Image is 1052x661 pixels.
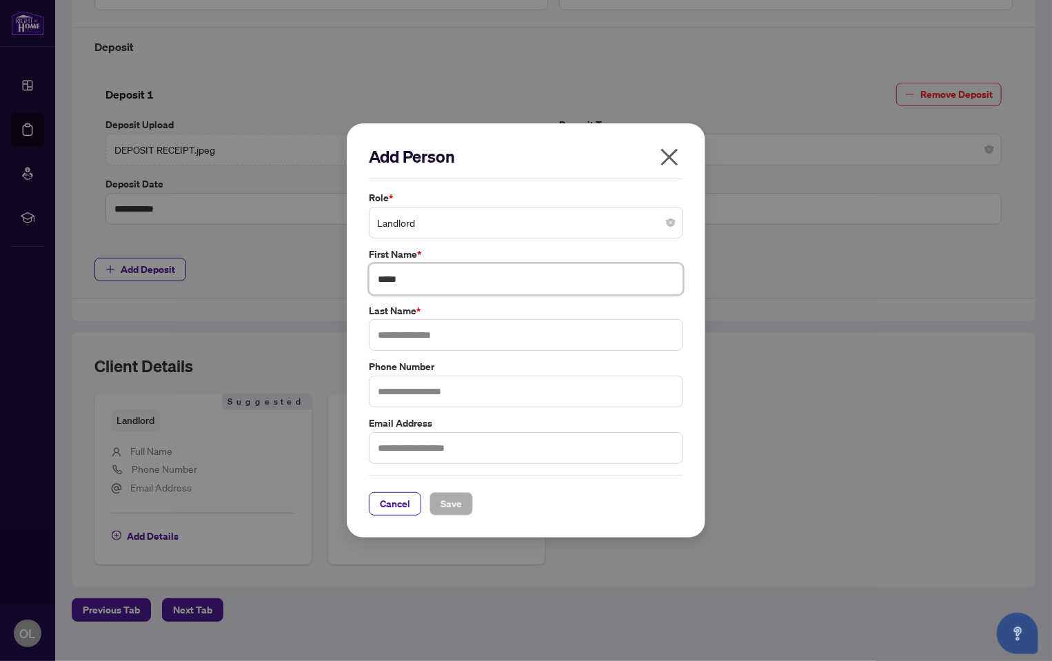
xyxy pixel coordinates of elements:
[369,492,421,516] button: Cancel
[369,247,683,262] label: First Name
[429,492,473,516] button: Save
[369,416,683,431] label: Email Address
[369,359,683,374] label: Phone Number
[658,146,680,168] span: close
[369,303,683,318] label: Last Name
[380,493,410,515] span: Cancel
[667,218,675,227] span: close-circle
[997,613,1038,654] button: Open asap
[369,190,683,205] label: Role
[377,210,675,236] span: Landlord
[369,145,683,167] h2: Add Person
